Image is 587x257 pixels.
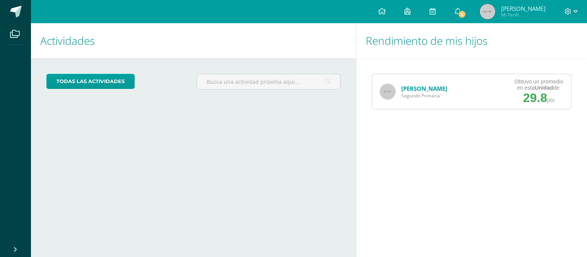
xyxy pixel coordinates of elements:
a: todas las Actividades [46,74,135,89]
strong: Unidad [535,85,553,91]
img: 65x65 [380,84,395,99]
div: Obtuvo un promedio en esta de: [514,78,563,91]
span: 2 [458,10,466,19]
h1: Rendimiento de mis hijos [366,23,578,58]
span: Segundo Primaria [401,92,447,99]
h1: Actividades [40,23,347,58]
span: pts [547,97,554,103]
img: 45x45 [480,4,495,19]
span: [PERSON_NAME] [501,5,546,12]
span: 29.8 [523,91,547,105]
input: Busca una actividad próxima aquí... [197,74,340,89]
a: [PERSON_NAME] [401,85,447,92]
span: Mi Perfil [501,12,546,18]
